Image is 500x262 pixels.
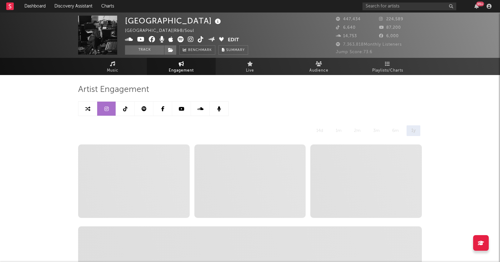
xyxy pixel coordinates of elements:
span: Artist Engagement [78,86,149,93]
div: [GEOGRAPHIC_DATA] [125,16,222,26]
span: Playlists/Charts [372,67,403,74]
a: Playlists/Charts [353,58,422,75]
div: [GEOGRAPHIC_DATA] | R&B/Soul [125,27,201,35]
div: 1m [331,125,346,136]
button: 99+ [474,4,479,9]
input: Search for artists [362,3,456,10]
span: Engagement [169,67,194,74]
a: Live [216,58,284,75]
button: Edit [228,36,239,44]
span: 224,589 [379,17,403,21]
a: Benchmark [179,45,215,55]
button: Track [125,45,164,55]
span: Live [246,67,254,74]
span: Benchmark [188,47,212,54]
span: 6,000 [379,34,399,38]
span: Jump Score: 73.6 [336,50,372,54]
a: Engagement [147,58,216,75]
span: 6,640 [336,26,356,30]
div: 1y [407,125,420,136]
span: 14,753 [336,34,357,38]
span: 447,434 [336,17,361,21]
a: Audience [284,58,353,75]
button: Summary [218,45,248,55]
div: 3m [368,125,384,136]
div: 99 + [476,2,484,6]
span: 87,200 [379,26,401,30]
div: 14d [312,125,328,136]
span: 7,363,818 Monthly Listeners [336,43,402,47]
span: Audience [309,67,328,74]
a: Music [78,58,147,75]
div: 2m [349,125,365,136]
span: Music [107,67,118,74]
span: Summary [226,48,245,52]
div: 6m [387,125,403,136]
